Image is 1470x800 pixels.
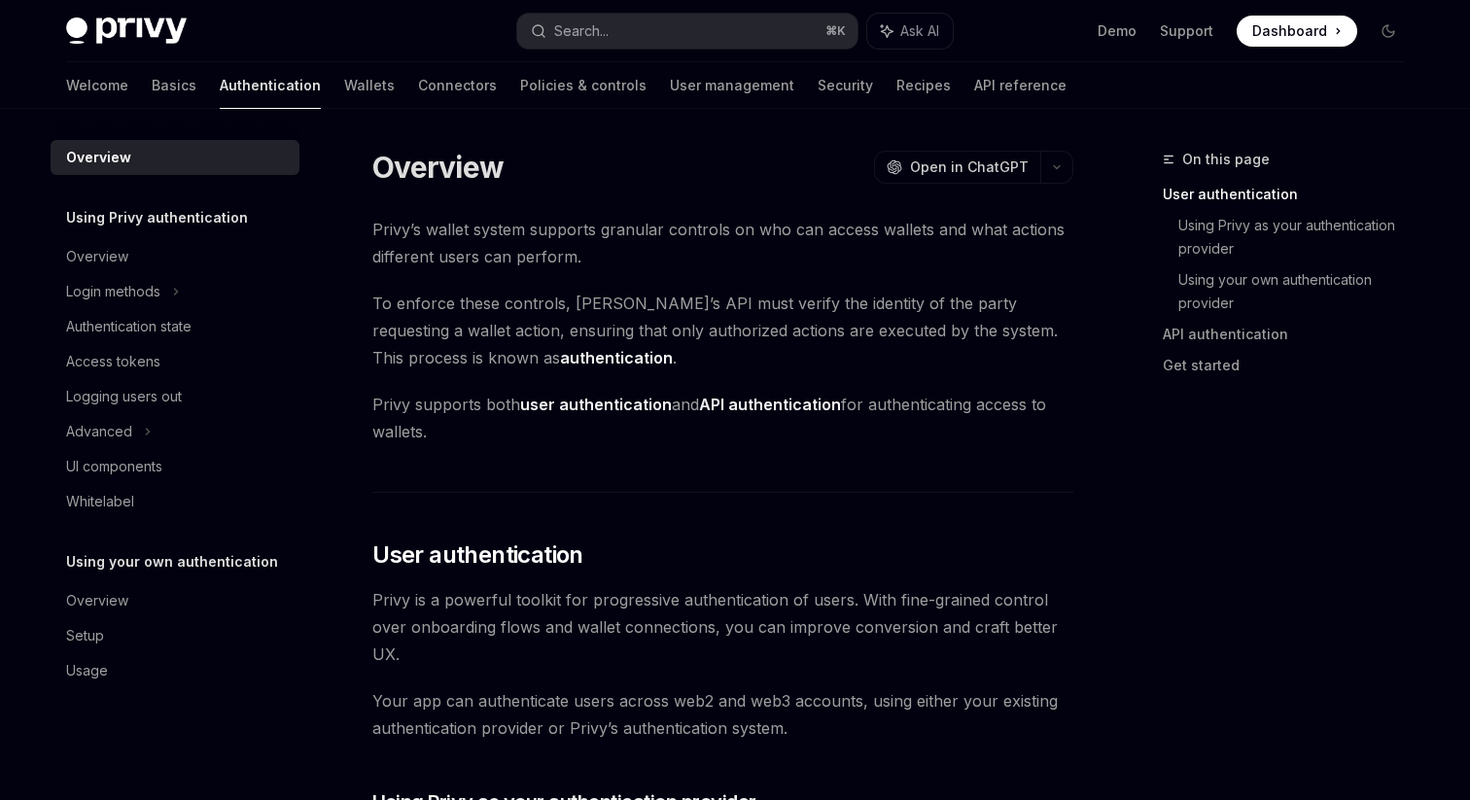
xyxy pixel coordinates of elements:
a: Authentication [220,62,321,109]
a: User management [670,62,794,109]
div: Logging users out [66,385,182,408]
span: Dashboard [1252,21,1327,41]
a: Using your own authentication provider [1178,264,1419,319]
span: Ask AI [900,21,939,41]
a: Setup [51,618,299,653]
a: Overview [51,239,299,274]
img: dark logo [66,17,187,45]
a: Access tokens [51,344,299,379]
a: Whitelabel [51,484,299,519]
h5: Using your own authentication [66,550,278,574]
span: On this page [1182,148,1270,171]
button: Toggle dark mode [1373,16,1404,47]
button: Search...⌘K [517,14,857,49]
div: Usage [66,659,108,682]
a: Overview [51,583,299,618]
span: To enforce these controls, [PERSON_NAME]’s API must verify the identity of the party requesting a... [372,290,1073,371]
h1: Overview [372,150,504,185]
span: Open in ChatGPT [910,157,1029,177]
a: Demo [1098,21,1137,41]
div: Overview [66,589,128,612]
a: Security [818,62,873,109]
a: Logging users out [51,379,299,414]
button: Ask AI [867,14,953,49]
div: Access tokens [66,350,160,373]
a: User authentication [1163,179,1419,210]
a: Dashboard [1237,16,1357,47]
a: Using Privy as your authentication provider [1178,210,1419,264]
span: Privy’s wallet system supports granular controls on who can access wallets and what actions diffe... [372,216,1073,270]
div: Setup [66,624,104,647]
a: Authentication state [51,309,299,344]
strong: user authentication [520,395,672,414]
a: UI components [51,449,299,484]
a: Support [1160,21,1213,41]
a: Recipes [896,62,951,109]
div: Overview [66,146,131,169]
h5: Using Privy authentication [66,206,248,229]
div: Advanced [66,420,132,443]
div: Authentication state [66,315,192,338]
a: Basics [152,62,196,109]
a: Welcome [66,62,128,109]
a: API reference [974,62,1067,109]
a: Connectors [418,62,497,109]
div: Overview [66,245,128,268]
div: Search... [554,19,609,43]
span: User authentication [372,539,583,571]
a: Policies & controls [520,62,647,109]
a: Usage [51,653,299,688]
span: Privy is a powerful toolkit for progressive authentication of users. With fine-grained control ov... [372,586,1073,668]
div: Whitelabel [66,490,134,513]
div: UI components [66,455,162,478]
div: Login methods [66,280,160,303]
span: Your app can authenticate users across web2 and web3 accounts, using either your existing authent... [372,687,1073,742]
a: Overview [51,140,299,175]
span: Privy supports both and for authenticating access to wallets. [372,391,1073,445]
a: Wallets [344,62,395,109]
a: Get started [1163,350,1419,381]
span: ⌘ K [825,23,846,39]
strong: API authentication [699,395,841,414]
a: API authentication [1163,319,1419,350]
strong: authentication [560,348,673,367]
button: Open in ChatGPT [874,151,1040,184]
